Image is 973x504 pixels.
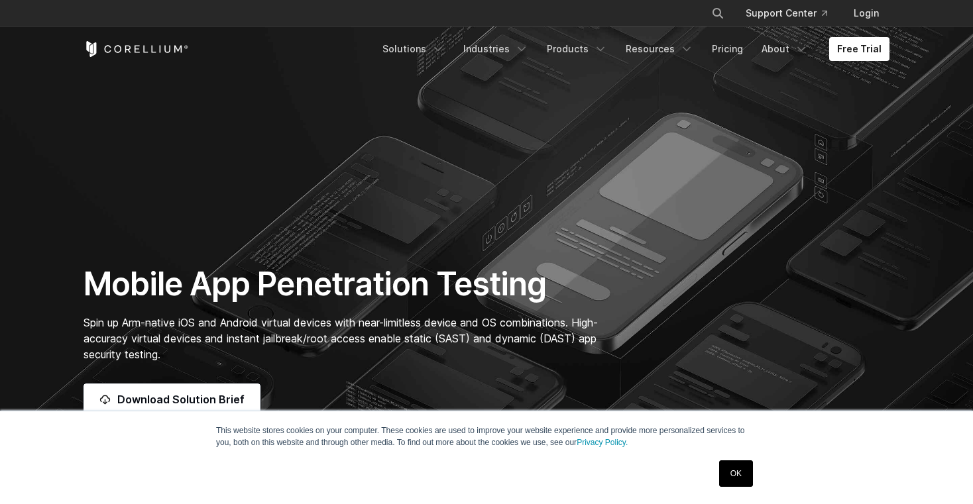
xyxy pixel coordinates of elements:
[216,425,757,448] p: This website stores cookies on your computer. These cookies are used to improve your website expe...
[374,37,453,61] a: Solutions
[829,37,889,61] a: Free Trial
[719,460,753,487] a: OK
[117,391,245,407] span: Download Solution Brief
[695,1,889,25] div: Navigation Menu
[84,264,612,304] h1: Mobile App Penetration Testing
[577,438,628,447] a: Privacy Policy.
[84,383,260,415] a: Download Solution Brief
[84,316,598,361] span: Spin up Arm-native iOS and Android virtual devices with near-limitless device and OS combinations...
[843,1,889,25] a: Login
[704,37,751,61] a: Pricing
[374,37,889,61] div: Navigation Menu
[735,1,838,25] a: Support Center
[618,37,701,61] a: Resources
[706,1,730,25] button: Search
[539,37,615,61] a: Products
[754,37,816,61] a: About
[84,41,189,57] a: Corellium Home
[455,37,536,61] a: Industries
